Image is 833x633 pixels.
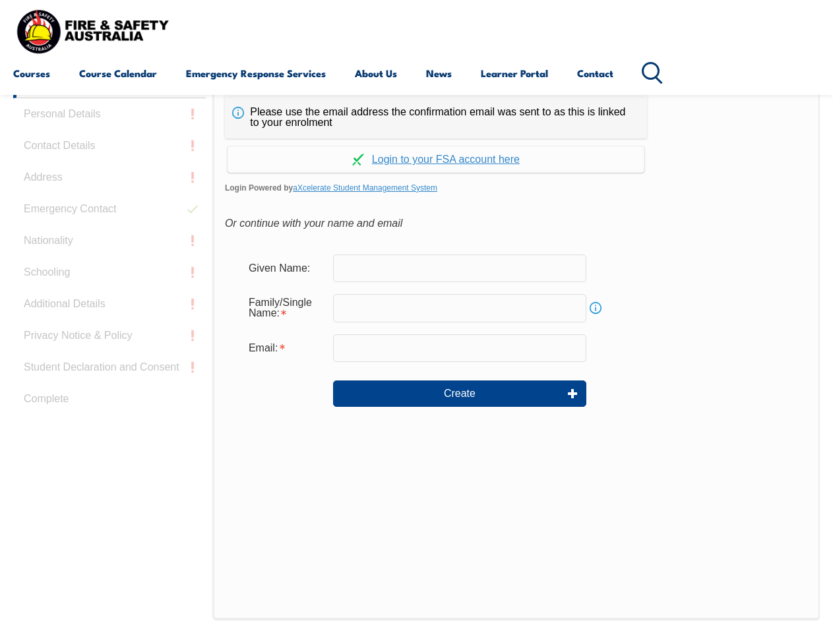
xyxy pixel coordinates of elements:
a: Learner Portal [481,57,548,89]
div: Email is required. [238,336,333,361]
a: Contact [577,57,613,89]
a: aXcelerate Student Management System [293,183,437,193]
img: Log in withaxcelerate [352,154,364,166]
div: Given Name: [238,256,333,281]
a: About Us [355,57,397,89]
div: Family/Single Name is required. [238,290,333,326]
a: Course Calendar [79,57,157,89]
a: News [426,57,452,89]
a: Courses [13,57,50,89]
span: Login Powered by [225,178,808,198]
a: Emergency Response Services [186,57,326,89]
div: Or continue with your name and email [225,214,808,233]
div: Please use the email address the confirmation email was sent to as this is linked to your enrolment [225,96,647,138]
a: Info [586,299,605,317]
button: Create [333,380,586,407]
